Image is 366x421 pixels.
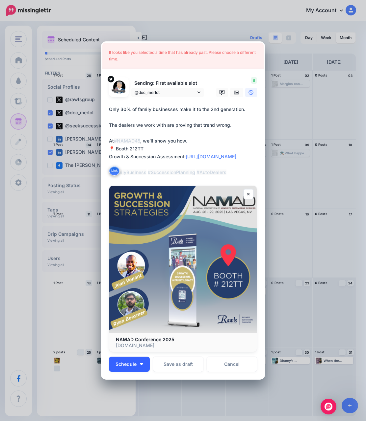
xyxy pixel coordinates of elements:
[111,79,127,95] img: wGcXMLAX-84396.jpg
[116,337,174,342] b: NAMAD Conference 2025
[116,343,250,348] p: [DOMAIN_NAME]
[109,166,120,176] button: Link
[131,79,204,87] p: Sending: First available slot
[109,357,150,372] button: Schedule
[207,357,257,372] a: Cancel
[116,362,137,366] span: Schedule
[321,399,336,414] div: Open Intercom Messenger
[135,89,196,96] span: @doc_merlot
[102,43,264,69] div: It looks like you selected a time that has already past. Please choose a different time.
[131,88,204,97] a: @doc_merlot
[109,169,146,175] mark: #FamilyBusiness
[251,77,257,84] span: 8
[109,105,260,176] div: Only 30% of family businesses make it to the 2nd generation. The dealers we work with are proving...
[153,357,203,372] button: Save as draft
[109,186,257,333] img: NAMAD Conference 2025
[140,363,143,365] img: arrow-down-white.png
